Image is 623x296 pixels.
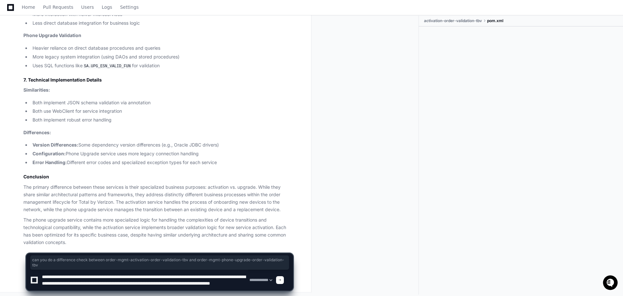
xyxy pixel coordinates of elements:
[58,87,71,92] span: [DATE]
[31,19,293,27] li: Less direct database integration for business logic
[31,108,293,115] li: Both use WebClient for service integration
[65,102,79,107] span: Pylon
[31,99,293,107] li: Both implement JSON schema validation via annotation
[23,216,293,246] p: The phone upgrade service contains more specialized logic for handling the complexities of device...
[424,18,482,23] span: activation-order-validation-tbv
[7,71,44,76] div: Past conversations
[31,159,293,166] li: Different error codes and specialized exception types for each service
[23,130,51,135] strong: Differences:
[487,18,503,23] span: pom.xml
[54,87,56,92] span: •
[22,55,82,60] div: We're available if you need us!
[101,70,118,77] button: See all
[22,5,35,9] span: Home
[23,87,50,93] strong: Similarities:
[7,26,118,36] div: Welcome
[22,48,107,55] div: Start new chat
[46,101,79,107] a: Powered byPylon
[23,184,293,213] p: The primary difference between these services is their specialized business purposes: activation ...
[81,5,94,9] span: Users
[23,77,293,83] h3: 7. Technical Implementation Details
[31,53,293,61] li: More legacy system integration (using DAOs and stored procedures)
[111,50,118,58] button: Start new chat
[102,5,112,9] span: Logs
[20,87,53,92] span: [PERSON_NAME]
[43,5,73,9] span: Pull Requests
[7,81,17,91] img: Sivanandan EM
[33,160,67,165] strong: Error Handling:
[120,5,139,9] span: Settings
[31,45,293,52] li: Heavier reliance on direct database procedures and queries
[23,32,81,38] strong: Phone Upgrade Validation
[7,6,20,19] img: PlayerZero
[33,142,78,148] strong: Version Differences:
[31,150,293,158] li: Phone Upgrade service uses more legacy connection handling
[31,116,293,124] li: Both implement robust error handling
[602,275,620,292] iframe: Open customer support
[83,63,132,69] code: SA.UPG_ESN_VALID_FUN
[31,141,293,149] li: Some dependency version differences (e.g., Oracle JDBC drivers)
[23,174,293,180] h2: Conclusion
[7,48,18,60] img: 1736555170064-99ba0984-63c1-480f-8ee9-699278ef63ed
[33,151,66,156] strong: Configuration:
[31,62,293,70] li: Uses SQL functions like for validation
[32,257,287,268] span: can you do a difference check between order-mgmt-activation-order-validation-tbv and order-mgmt-p...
